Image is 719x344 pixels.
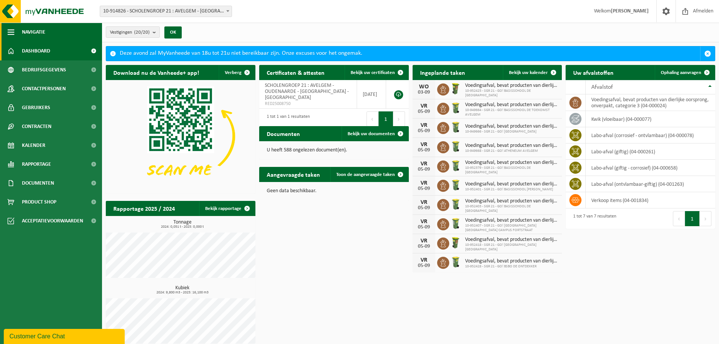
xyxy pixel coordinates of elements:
[449,236,462,249] img: WB-0060-HPE-GN-50
[586,176,715,192] td: labo-afval (ontvlambaar-giftig) (04-001263)
[106,26,160,38] button: Vestigingen(20/20)
[416,263,431,268] div: 05-09
[120,46,700,61] div: Deze avond zal MyVanheede van 18u tot 21u niet bereikbaar zijn. Onze excuses voor het ongemak.
[449,198,462,211] img: WB-0140-HPE-GN-50
[199,201,255,216] a: Bekijk rapportage
[265,83,349,100] span: SCHOLENGROEP 21 : AVELGEM - OUDENAARDE - [GEOGRAPHIC_DATA] - [GEOGRAPHIC_DATA]
[263,111,310,127] div: 1 tot 1 van 1 resultaten
[22,42,50,60] span: Dashboard
[22,136,45,155] span: Kalender
[503,65,561,80] a: Bekijk uw kalender
[449,102,462,114] img: WB-0140-HPE-GN-50
[661,70,701,75] span: Ophaling aanvragen
[569,210,616,227] div: 1 tot 7 van 7 resultaten
[106,65,207,80] h2: Download nu de Vanheede+ app!
[586,192,715,208] td: verkoop items (04-001834)
[465,258,558,264] span: Voedingsafval, bevat producten van dierlijke oorsprong, onverpakt, categorie 3
[449,256,462,268] img: WB-0140-HPE-GN-50
[449,179,462,191] img: WB-0140-HPE-GN-50
[465,224,558,233] span: 10-952407 - SGR 21 - GO! [GEOGRAPHIC_DATA] [GEOGRAPHIC_DATA] CAMPUS FORTSTRAAT
[366,111,379,126] button: Previous
[465,187,558,192] span: 10-952401 - SGR 21 - GO! BASISSCHOOL [PERSON_NAME]
[465,264,558,269] span: 10-952428 - SGR 21 - GO! BSBO DE ONTDEKKER
[110,291,255,295] span: 2024: 9,800 m3 - 2025: 16,100 m3
[106,201,182,216] h2: Rapportage 2025 / 2024
[416,238,431,244] div: VR
[586,111,715,127] td: kwik (vloeibaar) (04-000077)
[449,217,462,230] img: WB-0140-HPE-GN-50
[259,65,332,80] h2: Certificaten & attesten
[22,193,56,211] span: Product Shop
[342,126,408,141] a: Bekijk uw documenten
[465,218,558,224] span: Voedingsafval, bevat producten van dierlijke oorsprong, onverpakt, categorie 3
[566,65,621,80] h2: Uw afvalstoffen
[465,237,558,243] span: Voedingsafval, bevat producten van dierlijke oorsprong, onverpakt, categorie 3
[465,160,558,166] span: Voedingsafval, bevat producten van dierlijke oorsprong, onverpakt, categorie 3
[267,188,401,194] p: Geen data beschikbaar.
[110,27,150,38] span: Vestigingen
[465,102,558,108] span: Voedingsafval, bevat producten van dierlijke oorsprong, onverpakt, categorie 3
[351,70,395,75] span: Bekijk uw certificaten
[22,155,51,174] span: Rapportage
[465,204,558,213] span: 10-952403 - SGR 21 - GO! BASISSCHOOL DE [GEOGRAPHIC_DATA]
[22,98,50,117] span: Gebruikers
[22,79,66,98] span: Contactpersonen
[259,167,328,182] h2: Aangevraagde taken
[267,148,401,153] p: U heeft 588 ongelezen document(en).
[219,65,255,80] button: Verberg
[22,174,54,193] span: Documenten
[416,109,431,114] div: 05-09
[110,225,255,229] span: 2024: 0,051 t - 2025: 0,000 t
[416,257,431,263] div: VR
[416,161,431,167] div: VR
[465,181,558,187] span: Voedingsafval, bevat producten van dierlijke oorsprong, onverpakt, categorie 3
[22,211,83,230] span: Acceptatievoorwaarden
[449,121,462,134] img: WB-0140-HPE-GN-50
[416,186,431,191] div: 05-09
[416,180,431,186] div: VR
[465,83,558,89] span: Voedingsafval, bevat producten van dierlijke oorsprong, onverpakt, categorie 3
[465,149,558,153] span: 10-949668 - SGR 21 - GO! ATHENEUM AVELGEM
[591,84,613,90] span: Afvalstof
[110,220,255,229] h3: Tonnage
[348,131,395,136] span: Bekijk uw documenten
[449,140,462,153] img: WB-0140-HPE-GN-50
[134,30,150,35] count: (20/20)
[336,172,395,177] span: Toon de aangevraagde taken
[416,142,431,148] div: VR
[611,8,649,14] strong: [PERSON_NAME]
[416,128,431,134] div: 05-09
[655,65,714,80] a: Ophaling aanvragen
[586,160,715,176] td: labo-afval (giftig - corrosief) (04-000658)
[416,90,431,95] div: 03-09
[345,65,408,80] a: Bekijk uw certificaten
[416,103,431,109] div: VR
[465,143,558,149] span: Voedingsafval, bevat producten van dierlijke oorsprong, onverpakt, categorie 3
[465,198,558,204] span: Voedingsafval, bevat producten van dierlijke oorsprong, onverpakt, categorie 3
[586,94,715,111] td: voedingsafval, bevat producten van dierlijke oorsprong, onverpakt, categorie 3 (04-000024)
[413,65,473,80] h2: Ingeplande taken
[22,117,51,136] span: Contracten
[265,101,351,107] span: RED25008750
[357,80,387,109] td: [DATE]
[700,211,711,226] button: Next
[586,143,715,160] td: labo-afval (giftig) (04-000261)
[685,211,700,226] button: 1
[449,82,462,95] img: WB-0060-HPE-GN-51
[465,89,558,98] span: 10-952425 - SGR 21 - GO! BASISSCHOOL DE [GEOGRAPHIC_DATA]
[4,327,126,344] iframe: chat widget
[416,122,431,128] div: VR
[330,167,408,182] a: Toon de aangevraagde taken
[225,70,241,75] span: Verberg
[110,285,255,295] h3: Kubiek
[449,159,462,172] img: WB-0140-HPE-GN-50
[416,219,431,225] div: VR
[465,123,558,130] span: Voedingsafval, bevat producten van dierlijke oorsprong, onverpakt, categorie 3
[259,126,308,141] h2: Documenten
[465,243,558,252] span: 10-952418 - SGR 21 - GO! [GEOGRAPHIC_DATA] [GEOGRAPHIC_DATA]
[22,60,66,79] span: Bedrijfsgegevens
[100,6,232,17] span: 10-914826 - SCHOLENGROEP 21 : AVELGEM - OUDENAARDE - RONSE - OUDENAARDE
[586,127,715,143] td: labo-afval (corrosief - ontvlambaar) (04-000078)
